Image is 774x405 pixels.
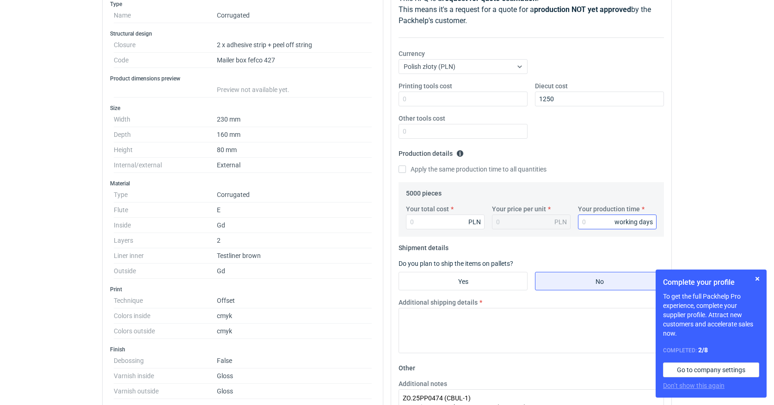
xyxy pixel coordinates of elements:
label: Apply the same production time to all quantities [399,165,547,174]
dt: Colors outside [114,324,217,339]
dd: Corrugated [217,8,372,23]
dt: Outside [114,264,217,279]
dd: Gd [217,264,372,279]
dd: cmyk [217,308,372,324]
label: Additional notes [399,379,447,388]
dt: Layers [114,233,217,248]
dt: Varnish outside [114,384,217,399]
div: Completed: [663,345,759,355]
dd: Gloss [217,368,372,384]
dt: Depth [114,127,217,142]
label: Currency [399,49,425,58]
span: Polish złoty (PLN) [404,63,455,70]
dd: 80 mm [217,142,372,158]
dd: E [217,202,372,218]
strong: 2 / 8 [698,346,708,354]
h3: Type [110,0,375,8]
label: Additional shipping details [399,298,478,307]
input: 0 [399,92,528,106]
dd: Corrugated [217,187,372,202]
dt: Inside [114,218,217,233]
dd: 160 mm [217,127,372,142]
input: 0 [399,124,528,139]
label: No [535,272,664,290]
strong: production NOT yet approved [534,5,631,14]
dt: Colors inside [114,308,217,324]
div: working days [614,217,653,227]
h3: Print [110,286,375,293]
label: Your price per unit [492,204,546,214]
dd: 2 [217,233,372,248]
button: Don’t show this again [663,381,725,390]
p: To get the full Packhelp Pro experience, complete your supplier profile. Attract new customers an... [663,292,759,338]
dt: Liner inner [114,248,217,264]
dt: Internal/external [114,158,217,173]
input: 0 [578,215,657,229]
dt: Flute [114,202,217,218]
button: Skip for now [752,273,763,284]
dd: cmyk [217,324,372,339]
dt: Name [114,8,217,23]
legend: Shipment details [399,240,448,252]
div: PLN [468,217,481,227]
label: Yes [399,272,528,290]
dd: Gloss [217,384,372,399]
dd: Gd [217,218,372,233]
dt: Width [114,112,217,127]
dt: Debossing [114,353,217,368]
dt: Closure [114,37,217,53]
dd: Testliner brown [217,248,372,264]
div: PLN [554,217,567,227]
label: Other tools cost [399,114,445,123]
dd: Offset [217,293,372,308]
label: Your total cost [406,204,449,214]
dd: 2 x adhesive strip + peel off string [217,37,372,53]
legend: Production details [399,146,464,157]
dd: Mailer box fefco 427 [217,53,372,68]
dt: Varnish inside [114,368,217,384]
dt: Type [114,187,217,202]
label: Your production time [578,204,640,214]
h3: Size [110,104,375,112]
h3: Product dimensions preview [110,75,375,82]
h3: Finish [110,346,375,353]
dt: Code [114,53,217,68]
label: Diecut cost [535,81,568,91]
h1: Complete your profile [663,277,759,288]
dd: False [217,353,372,368]
legend: Other [399,361,415,372]
label: Printing tools cost [399,81,452,91]
input: 0 [535,92,664,106]
dt: Height [114,142,217,158]
h3: Material [110,180,375,187]
input: 0 [406,215,485,229]
dd: External [217,158,372,173]
label: Do you plan to ship the items on pallets? [399,260,513,267]
h3: Structural design [110,30,375,37]
a: Go to company settings [663,362,759,377]
legend: 5000 pieces [406,186,442,197]
dd: 230 mm [217,112,372,127]
dt: Technique [114,293,217,308]
span: Preview not available yet. [217,86,289,93]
